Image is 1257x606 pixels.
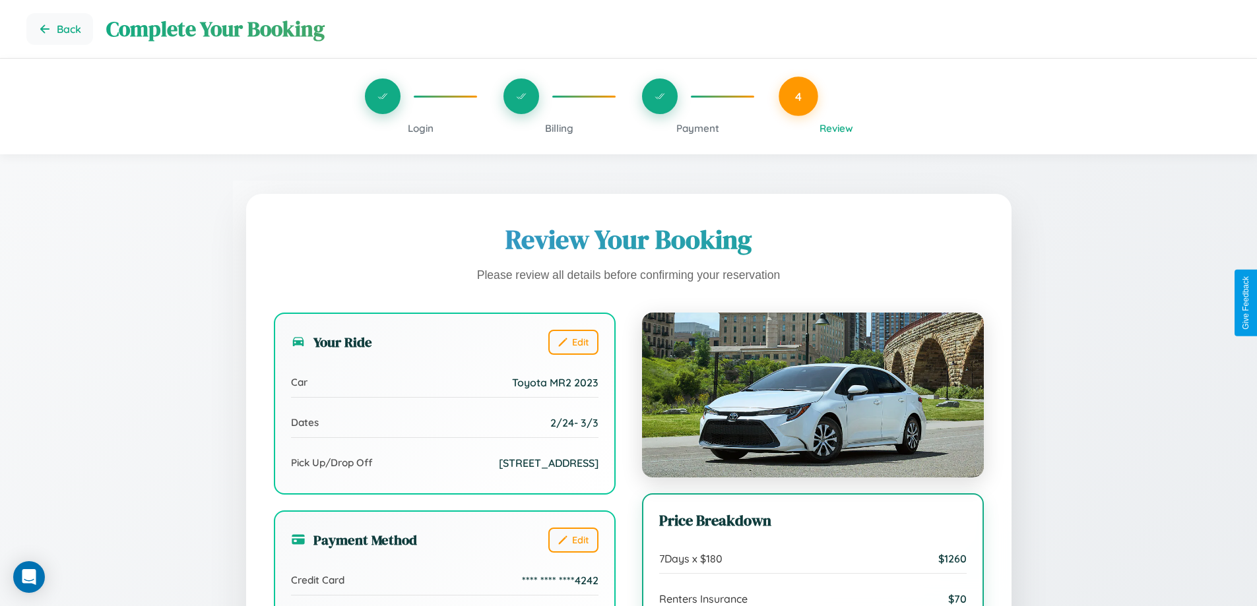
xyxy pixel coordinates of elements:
[550,416,598,429] span: 2 / 24 - 3 / 3
[13,561,45,593] div: Open Intercom Messenger
[938,552,967,565] span: $ 1260
[548,528,598,553] button: Edit
[512,376,598,389] span: Toyota MR2 2023
[795,89,802,104] span: 4
[274,265,984,286] p: Please review all details before confirming your reservation
[291,332,372,351] h3: Your Ride
[820,122,853,135] span: Review
[1241,276,1250,330] div: Give Feedback
[676,122,719,135] span: Payment
[291,574,344,586] span: Credit Card
[659,592,748,605] span: Renters Insurance
[545,122,573,135] span: Billing
[659,510,967,531] h3: Price Breakdown
[26,13,93,45] button: Go back
[291,530,417,549] h3: Payment Method
[106,15,1231,44] h1: Complete Your Booking
[548,330,598,355] button: Edit
[642,313,984,477] img: Toyota MR2
[948,592,967,605] span: $ 70
[291,456,373,469] span: Pick Up/Drop Off
[291,416,319,429] span: Dates
[274,222,984,257] h1: Review Your Booking
[408,122,434,135] span: Login
[659,552,723,565] span: 7 Days x $ 180
[291,376,307,388] span: Car
[499,456,598,470] span: [STREET_ADDRESS]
